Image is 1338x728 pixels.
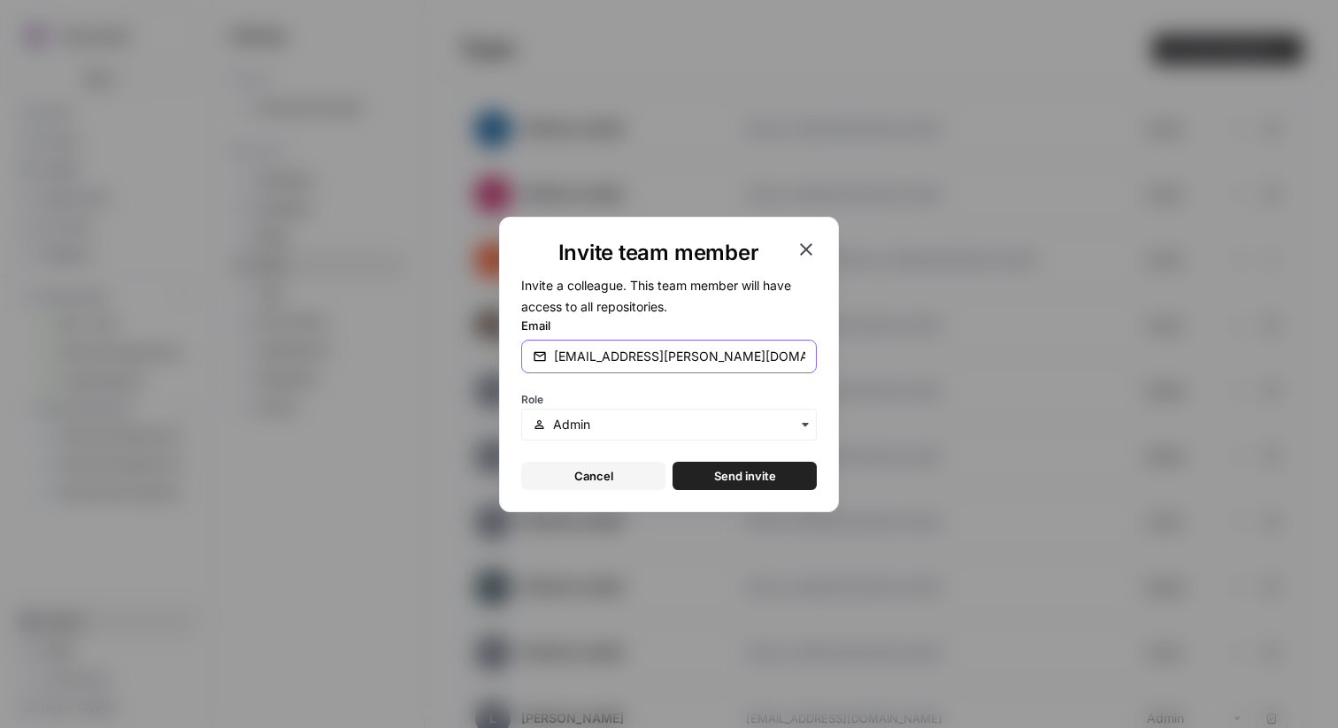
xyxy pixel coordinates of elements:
[521,317,817,334] label: Email
[673,462,817,490] button: Send invite
[714,467,776,485] span: Send invite
[521,393,543,406] span: Role
[521,278,791,314] span: Invite a colleague. This team member will have access to all repositories.
[554,348,805,365] input: email@company.com
[521,462,665,490] button: Cancel
[574,467,613,485] span: Cancel
[553,416,805,433] input: Admin
[521,239,796,267] h1: Invite team member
